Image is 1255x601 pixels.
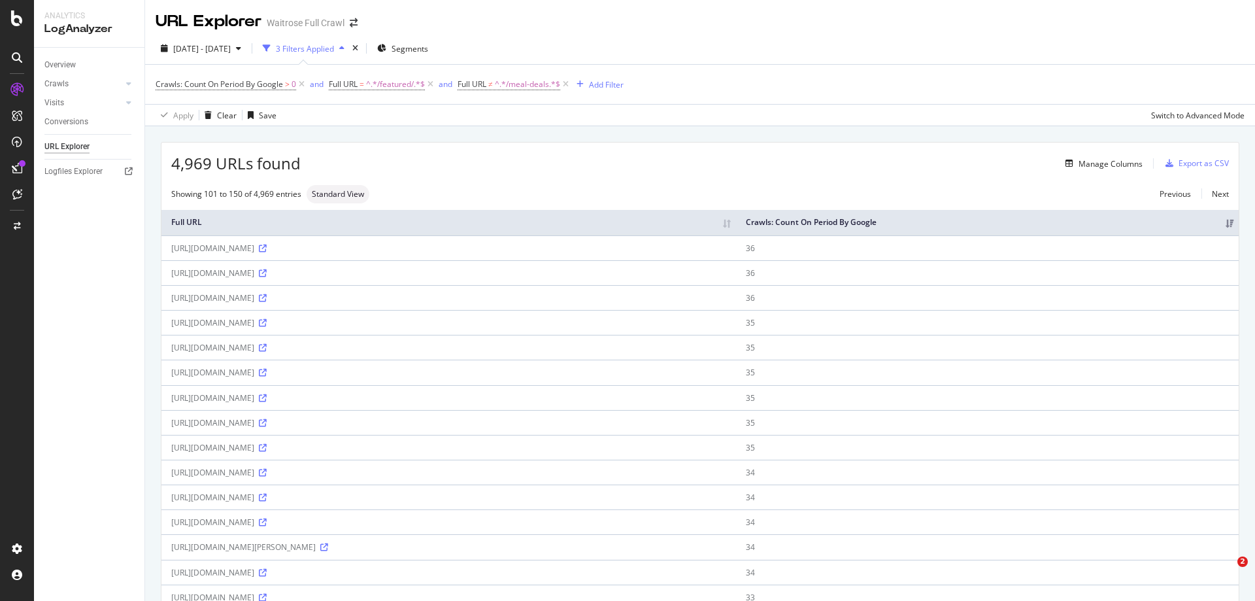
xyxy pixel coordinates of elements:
[571,77,624,92] button: Add Filter
[44,165,103,179] div: Logfiles Explorer
[439,78,452,90] button: and
[44,115,88,129] div: Conversions
[736,310,1239,335] td: 35
[292,75,296,94] span: 0
[217,110,237,121] div: Clear
[1151,110,1245,121] div: Switch to Advanced Mode
[44,140,90,154] div: URL Explorer
[310,78,324,90] button: and
[1146,105,1245,126] button: Switch to Advanced Mode
[171,541,726,553] div: [URL][DOMAIN_NAME][PERSON_NAME]
[736,385,1239,410] td: 35
[350,42,361,55] div: times
[199,105,237,126] button: Clear
[1160,153,1229,174] button: Export as CSV
[171,243,726,254] div: [URL][DOMAIN_NAME]
[171,267,726,279] div: [URL][DOMAIN_NAME]
[171,467,726,478] div: [URL][DOMAIN_NAME]
[1179,158,1229,169] div: Export as CSV
[44,140,135,154] a: URL Explorer
[44,96,122,110] a: Visits
[161,210,736,235] th: Full URL: activate to sort column ascending
[736,560,1239,585] td: 34
[307,185,369,203] div: neutral label
[44,58,135,72] a: Overview
[156,78,283,90] span: Crawls: Count On Period By Google
[44,115,135,129] a: Conversions
[156,105,193,126] button: Apply
[258,38,350,59] button: 3 Filters Applied
[171,292,726,303] div: [URL][DOMAIN_NAME]
[488,78,493,90] span: ≠
[171,517,726,528] div: [URL][DOMAIN_NAME]
[1060,156,1143,171] button: Manage Columns
[736,534,1239,559] td: 34
[243,105,276,126] button: Save
[171,342,726,353] div: [URL][DOMAIN_NAME]
[285,78,290,90] span: >
[458,78,486,90] span: Full URL
[1149,184,1201,203] a: Previous
[171,567,726,578] div: [URL][DOMAIN_NAME]
[736,410,1239,435] td: 35
[366,75,425,94] span: ^.*/featured/.*$
[392,43,428,54] span: Segments
[267,16,344,29] div: Waitrose Full Crawl
[44,96,64,110] div: Visits
[736,210,1239,235] th: Crawls: Count On Period By Google: activate to sort column ascending
[736,435,1239,460] td: 35
[276,43,334,54] div: 3 Filters Applied
[350,18,358,27] div: arrow-right-arrow-left
[156,10,261,33] div: URL Explorer
[171,442,726,453] div: [URL][DOMAIN_NAME]
[360,78,364,90] span: =
[171,317,726,328] div: [URL][DOMAIN_NAME]
[312,190,364,198] span: Standard View
[736,360,1239,385] td: 35
[1201,184,1229,203] a: Next
[736,509,1239,534] td: 34
[259,110,276,121] div: Save
[171,188,301,199] div: Showing 101 to 150 of 4,969 entries
[44,165,135,179] a: Logfiles Explorer
[171,392,726,404] div: [URL][DOMAIN_NAME]
[44,58,76,72] div: Overview
[1237,557,1248,567] span: 2
[44,22,134,37] div: LogAnalyzer
[171,417,726,428] div: [URL][DOMAIN_NAME]
[1211,557,1242,588] iframe: Intercom live chat
[736,235,1239,260] td: 36
[1079,158,1143,169] div: Manage Columns
[44,77,122,91] a: Crawls
[736,485,1239,509] td: 34
[372,38,433,59] button: Segments
[329,78,358,90] span: Full URL
[171,367,726,378] div: [URL][DOMAIN_NAME]
[44,10,134,22] div: Analytics
[44,77,69,91] div: Crawls
[156,38,246,59] button: [DATE] - [DATE]
[173,110,193,121] div: Apply
[171,152,301,175] span: 4,969 URLs found
[589,79,624,90] div: Add Filter
[173,43,231,54] span: [DATE] - [DATE]
[171,492,726,503] div: [URL][DOMAIN_NAME]
[495,75,560,94] span: ^.*/meal-deals.*$
[736,335,1239,360] td: 35
[736,260,1239,285] td: 36
[736,460,1239,485] td: 34
[736,285,1239,310] td: 36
